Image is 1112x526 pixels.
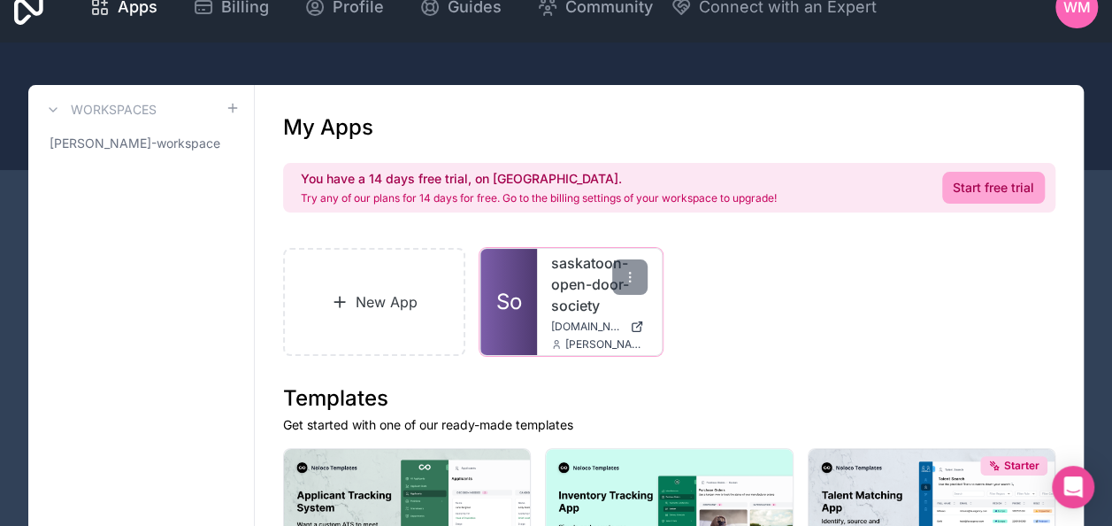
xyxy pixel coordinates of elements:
a: [DOMAIN_NAME] [551,320,647,334]
a: Workspaces [42,99,157,120]
span: [DOMAIN_NAME] [551,320,622,334]
h1: Templates [283,384,1055,413]
a: So [480,249,537,355]
a: Start free trial [942,172,1045,204]
a: saskatoon-open-door-society [551,252,647,316]
h1: My Apps [283,113,373,142]
h3: Workspaces [71,101,157,119]
h2: You have a 14 days free trial, on [GEOGRAPHIC_DATA]. [301,170,777,188]
span: [PERSON_NAME][EMAIL_ADDRESS][DOMAIN_NAME] [565,337,647,352]
span: [PERSON_NAME]-workspace [50,135,220,152]
a: New App [283,248,465,356]
p: Try any of our plans for 14 days for free. Go to the billing settings of your workspace to upgrade! [301,191,777,205]
p: Get started with one of our ready-made templates [283,416,1055,434]
span: So [496,288,522,316]
div: Open Intercom Messenger [1052,466,1094,508]
a: [PERSON_NAME]-workspace [42,128,240,159]
span: Starter [1004,459,1039,473]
